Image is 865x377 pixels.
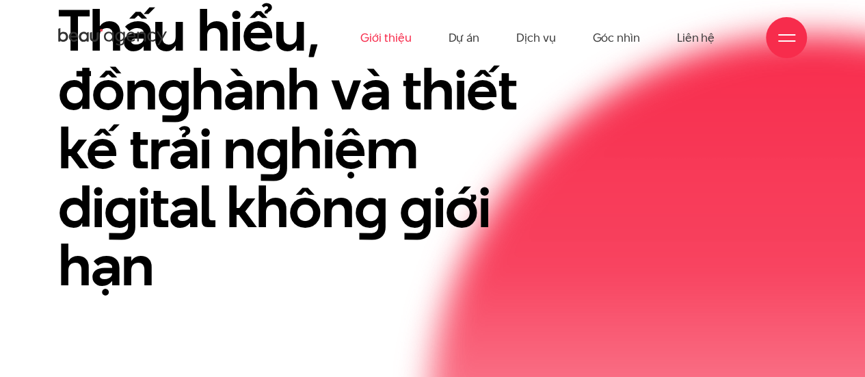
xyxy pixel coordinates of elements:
[354,167,388,247] en: g
[157,49,191,129] en: g
[58,1,550,295] h1: Thấu hiểu, đồn hành và thiết kế trải n hiệm di ital khôn iới hạn
[399,167,433,247] en: g
[104,167,137,247] en: g
[256,108,289,188] en: g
